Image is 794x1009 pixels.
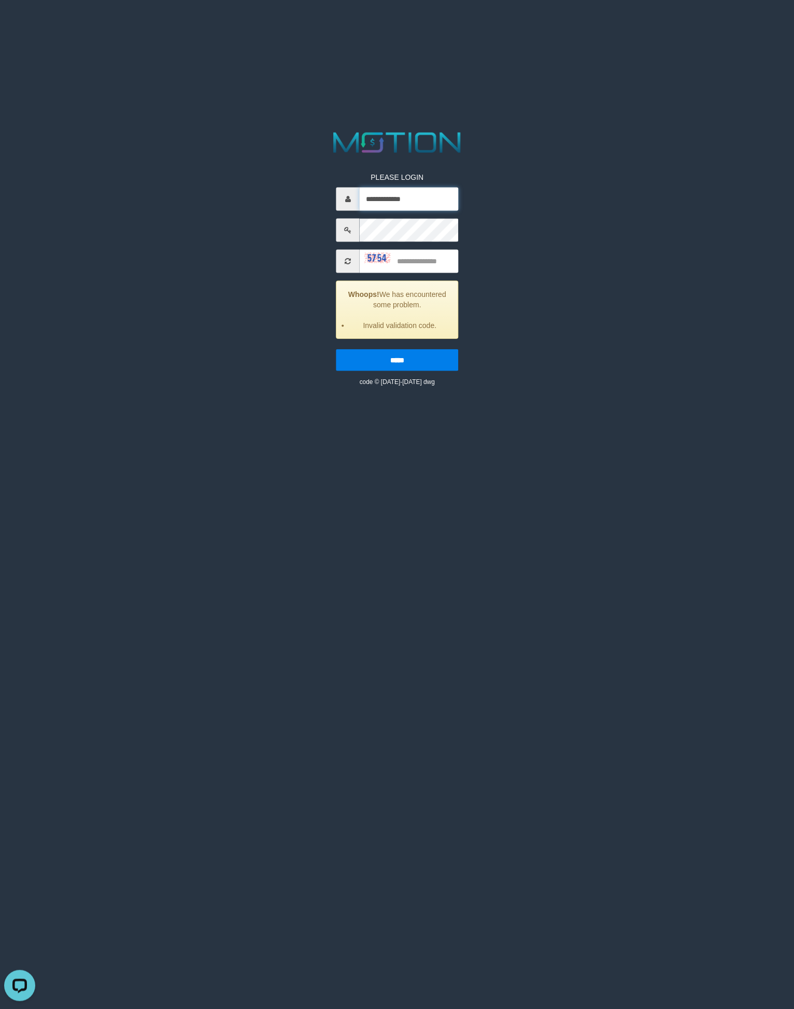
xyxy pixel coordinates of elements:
img: MOTION_logo.png [328,129,466,156]
strong: Whoops! [348,290,379,298]
div: We has encountered some problem. [336,280,458,338]
small: code © [DATE]-[DATE] dwg [359,378,434,385]
button: Open LiveChat chat widget [4,4,35,35]
p: PLEASE LOGIN [336,172,458,182]
img: captcha [364,253,390,263]
li: Invalid validation code. [349,320,449,330]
